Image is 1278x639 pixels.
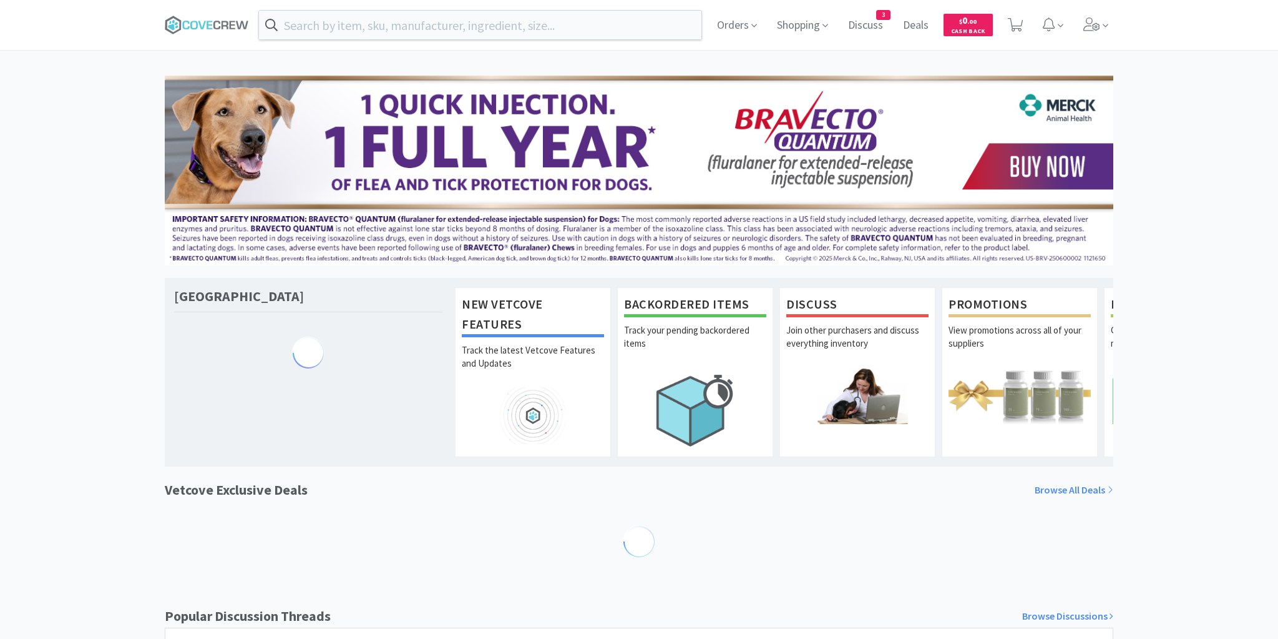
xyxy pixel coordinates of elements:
a: PromotionsView promotions across all of your suppliers [942,287,1098,457]
a: DiscussJoin other purchasers and discuss everything inventory [779,287,935,457]
p: Join other purchasers and discuss everything inventory [786,324,929,367]
h1: Lists [1111,294,1253,317]
a: Backordered ItemsTrack your pending backordered items [617,287,773,457]
img: hero_discuss.png [786,367,929,424]
h1: Popular Discussion Threads [165,605,331,627]
a: $0.00Cash Back [944,8,993,42]
img: hero_lists.png [1111,367,1253,424]
span: $ [959,17,962,26]
span: . 00 [967,17,977,26]
img: 3ffb5edee65b4d9ab6d7b0afa510b01f.jpg [165,76,1113,265]
img: hero_backorders.png [624,367,766,453]
a: Discuss3 [843,20,888,31]
a: Browse All Deals [1035,482,1113,498]
a: ListsQuickly compare prices across your most commonly ordered items [1104,287,1260,457]
input: Search by item, sku, manufacturer, ingredient, size... [259,11,701,39]
a: Deals [898,20,934,31]
p: View promotions across all of your suppliers [949,324,1091,367]
h1: Vetcove Exclusive Deals [165,479,308,501]
h1: Discuss [786,294,929,317]
span: 0 [959,14,977,26]
h1: [GEOGRAPHIC_DATA] [174,287,304,305]
a: Browse Discussions [1022,608,1113,625]
h1: Backordered Items [624,294,766,317]
span: 3 [877,11,890,19]
h1: New Vetcove Features [462,294,604,337]
p: Track the latest Vetcove Features and Updates [462,344,604,387]
p: Quickly compare prices across your most commonly ordered items [1111,324,1253,367]
span: Cash Back [951,28,985,36]
p: Track your pending backordered items [624,324,766,367]
a: New Vetcove FeaturesTrack the latest Vetcove Features and Updates [455,287,611,457]
h1: Promotions [949,294,1091,317]
img: hero_feature_roadmap.png [462,387,604,444]
img: hero_promotions.png [949,367,1091,424]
